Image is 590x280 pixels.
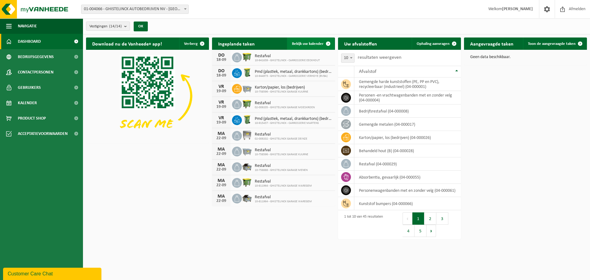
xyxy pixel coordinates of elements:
[470,55,581,59] p: Geen data beschikbaar.
[354,131,461,144] td: karton/papier, los (bedrijven) (04-000026)
[18,34,41,49] span: Dashboard
[18,95,37,111] span: Kalender
[18,49,54,65] span: Bedrijfsgegevens
[81,5,188,14] span: 01-004066 - GHISTELINCK AUTOBEDRIJVEN NV - WAREGEM
[86,22,130,31] button: Vestigingen(14/14)
[18,18,37,34] span: Navigatie
[427,225,436,237] button: Next
[215,178,227,183] div: MA
[215,58,227,62] div: 18-09
[412,212,424,225] button: 1
[215,100,227,105] div: VR
[255,59,320,62] span: 10-941639 - GHISTELINCK - CARROSSERIE EECKHOUT
[242,83,252,93] img: WB-2500-GAL-GY-01
[242,114,252,125] img: WB-0240-HPE-GN-50
[18,126,68,141] span: Acceptatievoorwaarden
[255,168,308,172] span: 10-758888 - GHISTELINCK GARAGE MENEN
[403,212,412,225] button: Previous
[523,37,586,50] a: Toon de aangevraagde taken
[18,80,41,95] span: Gebruikers
[242,177,252,187] img: WB-1100-HPE-GN-50
[215,131,227,136] div: MA
[242,146,252,156] img: WB-2500-GAL-GY-01
[403,225,415,237] button: 4
[242,161,252,172] img: WB-5000-GAL-GY-01
[215,163,227,168] div: MA
[528,42,576,46] span: Toon de aangevraagde taken
[215,120,227,125] div: 19-09
[18,65,53,80] span: Contactpersonen
[242,130,252,140] img: WB-1100-GAL-GY-02
[255,200,312,203] span: 10-811964 - GHISTELINCK GARAGE WAREGEM
[354,171,461,184] td: absorbentia, gevaarlijk (04-000055)
[255,101,315,106] span: Restafval
[179,37,208,50] button: Verberg
[215,152,227,156] div: 22-09
[255,195,312,200] span: Restafval
[287,37,334,50] a: Bekijk uw kalender
[464,37,520,49] h2: Aangevraagde taken
[215,147,227,152] div: MA
[255,132,307,137] span: Restafval
[255,116,332,121] span: Pmd (plastiek, metaal, drankkartons) (bedrijven)
[354,197,461,210] td: kunststof bumpers (04-000066)
[86,37,168,49] h2: Download nu de Vanheede+ app!
[255,85,308,90] span: Karton/papier, los (bedrijven)
[341,53,355,63] span: 10
[415,225,427,237] button: 5
[215,199,227,203] div: 22-09
[242,67,252,78] img: WB-0240-HPE-GN-50
[242,99,252,109] img: WB-1100-HPE-GN-50
[359,69,376,74] span: Afvalstof
[89,22,122,31] span: Vestigingen
[255,184,312,188] span: 10-811964 - GHISTELINCK GARAGE WAREGEM
[255,90,308,94] span: 10-758596 - GHISTELINCK GARAGE KUURNE
[255,153,308,156] span: 10-758596 - GHISTELINCK GARAGE KUURNE
[502,7,533,11] strong: [PERSON_NAME]
[255,54,320,59] span: Restafval
[354,118,461,131] td: gemengde metalen (04-000017)
[134,22,148,31] button: OK
[242,52,252,62] img: WB-1100-HPE-GN-50
[215,105,227,109] div: 19-09
[338,37,383,49] h2: Uw afvalstoffen
[215,69,227,73] div: DO
[242,193,252,203] img: WB-5000-GAL-GY-01
[86,50,209,142] img: Download de VHEPlus App
[18,111,46,126] span: Product Shop
[255,137,307,141] span: 02-009202 - GHISTELINCK GARAGE DEINZE
[215,183,227,187] div: 22-09
[255,74,332,78] span: 10-944973 - GHISTELINCK - CARROSSERIE VERHOYE (BVBA)
[358,55,401,60] label: resultaten weergeven
[215,73,227,78] div: 18-09
[215,194,227,199] div: MA
[292,42,324,46] span: Bekijk uw kalender
[417,42,450,46] span: Ophaling aanvragen
[412,37,460,50] a: Ophaling aanvragen
[255,121,332,125] span: 10-915437 - GHISTELINCK - CARROSSERIE MARTENS
[354,91,461,105] td: personen -en vrachtwagenbanden met en zonder velg (04-000004)
[3,266,103,280] iframe: chat widget
[436,212,448,225] button: 3
[215,53,227,58] div: DO
[255,179,312,184] span: Restafval
[212,37,261,49] h2: Ingeplande taken
[354,105,461,118] td: bedrijfsrestafval (04-000008)
[255,148,308,153] span: Restafval
[184,42,198,46] span: Verberg
[215,84,227,89] div: VR
[354,157,461,171] td: restafval (04-000029)
[215,168,227,172] div: 22-09
[354,184,461,197] td: personenwagenbanden met en zonder velg (04-000061)
[255,106,315,109] span: 02-009205 - GHISTELINCK GARAGE MOESKROEN
[215,136,227,140] div: 22-09
[354,144,461,157] td: behandeld hout (B) (04-000028)
[354,77,461,91] td: gemengde harde kunststoffen (PE, PP en PVC), recycleerbaar (industrieel) (04-000001)
[255,164,308,168] span: Restafval
[215,116,227,120] div: VR
[215,89,227,93] div: 19-09
[255,69,332,74] span: Pmd (plastiek, metaal, drankkartons) (bedrijven)
[109,24,122,28] count: (14/14)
